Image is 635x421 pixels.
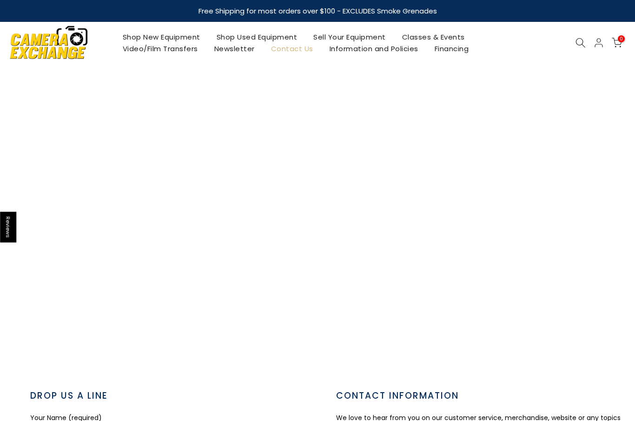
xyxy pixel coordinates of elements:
h3: DROP US A LINE [30,389,322,403]
strong: Free Shipping for most orders over $100 - EXCLUDES Smoke Grenades [198,6,437,16]
a: 0 [612,38,622,48]
a: Classes & Events [394,31,473,43]
a: Financing [426,43,477,54]
a: Newsletter [206,43,263,54]
h3: CONTACT INFORMATION [336,389,628,403]
a: Shop New Equipment [114,31,208,43]
a: Information and Policies [321,43,426,54]
a: Video/Film Transfers [114,43,206,54]
a: Sell Your Equipment [305,31,394,43]
span: 0 [618,35,625,42]
a: Contact Us [263,43,321,54]
a: Shop Used Equipment [208,31,305,43]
